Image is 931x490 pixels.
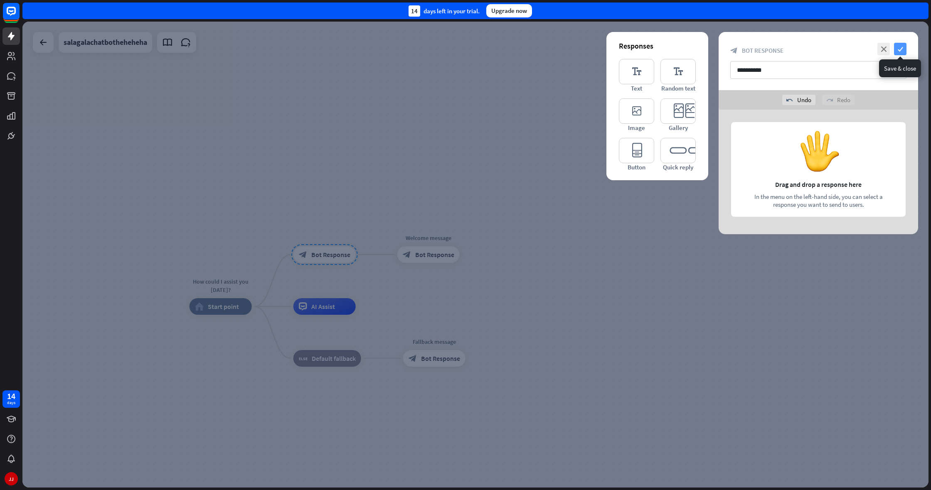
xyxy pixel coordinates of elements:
i: block_bot_response [730,47,738,54]
button: Open LiveChat chat widget [7,3,32,28]
span: Bot Response [742,47,783,54]
div: 14 [7,392,15,400]
div: Upgrade now [486,4,532,17]
i: close [877,43,890,55]
i: undo [786,97,793,103]
div: 14 [409,5,420,17]
div: Undo [782,95,815,105]
a: 14 days [2,390,20,408]
div: JJ [5,472,18,485]
i: redo [826,97,833,103]
i: check [894,43,906,55]
div: days [7,400,15,406]
div: days left in your trial. [409,5,480,17]
div: Redo [822,95,855,105]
